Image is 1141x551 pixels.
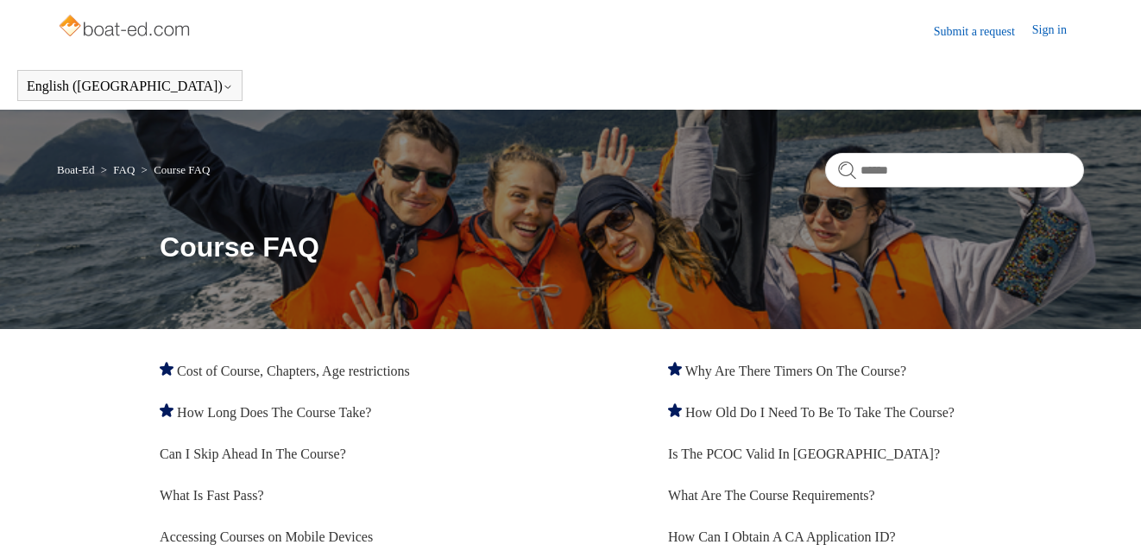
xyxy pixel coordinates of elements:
a: Accessing Courses on Mobile Devices [160,529,373,544]
li: Boat-Ed [57,163,98,176]
a: Is The PCOC Valid In [GEOGRAPHIC_DATA]? [668,446,940,461]
li: Course FAQ [138,163,211,176]
button: English ([GEOGRAPHIC_DATA]) [27,79,233,94]
a: Sign in [1032,21,1084,41]
a: Why Are There Timers On The Course? [685,364,906,378]
li: FAQ [98,163,138,176]
a: Can I Skip Ahead In The Course? [160,446,346,461]
svg: Promoted article [668,362,682,376]
a: What Are The Course Requirements? [668,488,875,503]
a: FAQ [113,163,135,176]
a: Cost of Course, Chapters, Age restrictions [177,364,410,378]
svg: Promoted article [160,403,173,417]
svg: Promoted article [668,403,682,417]
h1: Course FAQ [160,226,1084,268]
a: How Old Do I Need To Be To Take The Course? [685,405,955,420]
a: How Can I Obtain A CA Application ID? [668,529,896,544]
svg: Promoted article [160,362,173,376]
input: Search [825,153,1084,187]
img: Boat-Ed Help Center home page [57,10,194,45]
a: Submit a request [934,22,1032,41]
a: Course FAQ [154,163,210,176]
a: How Long Does The Course Take? [177,405,371,420]
a: Boat-Ed [57,163,94,176]
a: What Is Fast Pass? [160,488,263,503]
